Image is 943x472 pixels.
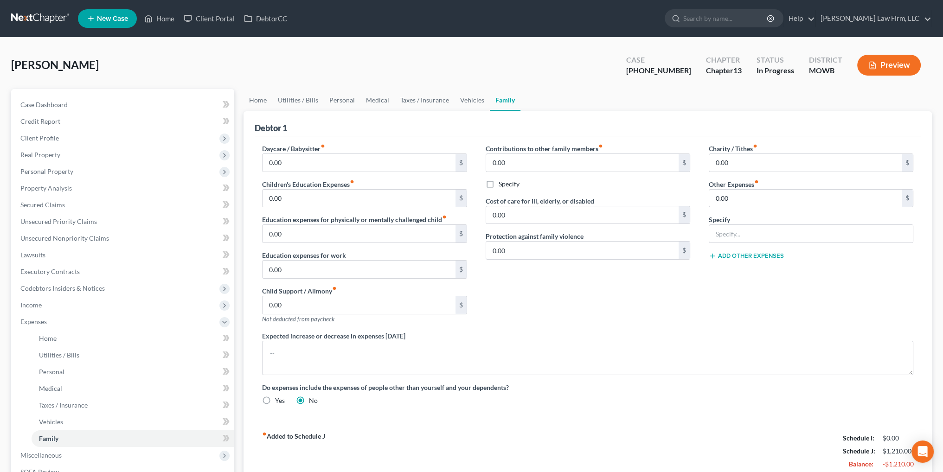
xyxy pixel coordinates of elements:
input: -- [263,190,455,207]
label: Children's Education Expenses [262,179,354,189]
input: -- [263,225,455,242]
i: fiber_manual_record [321,144,325,148]
div: MOWB [809,65,842,76]
a: Client Portal [179,10,239,27]
label: Do expenses include the expenses of people other than yourself and your dependents? [262,383,913,392]
label: Charity / Tithes [709,144,757,153]
span: Lawsuits [20,251,45,259]
span: Property Analysis [20,184,72,192]
div: [PHONE_NUMBER] [626,65,691,76]
a: Home [244,89,272,111]
span: Credit Report [20,117,60,125]
div: $ [455,261,467,278]
a: Vehicles [32,414,234,430]
span: Medical [39,384,62,392]
div: $ [902,190,913,207]
a: Personal [32,364,234,380]
span: Utilities / Bills [39,351,79,359]
div: $1,210.00 [883,446,913,456]
input: -- [709,190,902,207]
a: Vehicles [455,89,490,111]
a: [PERSON_NAME] Law Firm, LLC [816,10,931,27]
a: Help [784,10,815,27]
label: Yes [275,396,285,405]
span: Executory Contracts [20,268,80,275]
input: Specify... [709,225,913,242]
label: Contributions to other family members [486,144,603,153]
div: $0.00 [883,434,913,443]
span: Expenses [20,318,47,325]
a: Property Analysis [13,180,234,197]
span: Case Dashboard [20,101,68,108]
i: fiber_manual_record [350,179,354,184]
label: Child Support / Alimony [262,286,337,296]
span: Client Profile [20,134,59,142]
i: fiber_manual_record [262,432,267,436]
span: Unsecured Nonpriority Claims [20,234,109,242]
i: fiber_manual_record [753,144,757,148]
span: Income [20,301,42,309]
div: District [809,55,842,65]
strong: Schedule I: [843,434,874,442]
label: Education expenses for work [262,250,346,260]
span: Secured Claims [20,201,65,209]
div: In Progress [757,65,794,76]
span: Real Property [20,151,60,159]
a: Credit Report [13,113,234,130]
div: Status [757,55,794,65]
i: fiber_manual_record [442,215,447,219]
a: Family [32,430,234,447]
a: Lawsuits [13,247,234,263]
div: Chapter [706,55,742,65]
strong: Added to Schedule J [262,432,325,471]
label: Protection against family violence [486,231,584,241]
span: 13 [733,66,742,75]
a: Medical [360,89,395,111]
a: Executory Contracts [13,263,234,280]
i: fiber_manual_record [332,286,337,291]
div: Debtor 1 [255,122,287,134]
div: $ [902,154,913,172]
a: DebtorCC [239,10,292,27]
div: $ [679,242,690,259]
input: -- [263,154,455,172]
a: Medical [32,380,234,397]
input: -- [709,154,902,172]
a: Case Dashboard [13,96,234,113]
span: Taxes / Insurance [39,401,88,409]
span: Family [39,434,58,442]
input: -- [263,261,455,278]
a: Family [490,89,520,111]
label: Expected increase or decrease in expenses [DATE] [262,331,405,341]
span: Personal [39,368,64,376]
a: Unsecured Nonpriority Claims [13,230,234,247]
a: Utilities / Bills [272,89,324,111]
span: New Case [97,15,128,22]
button: Preview [857,55,921,76]
a: Taxes / Insurance [32,397,234,414]
a: Taxes / Insurance [395,89,455,111]
div: $ [455,225,467,242]
span: Personal Property [20,167,73,175]
input: -- [263,296,455,314]
a: Home [32,330,234,347]
span: Miscellaneous [20,451,62,459]
strong: Schedule J: [843,447,875,455]
span: Unsecured Priority Claims [20,217,97,225]
label: Daycare / Babysitter [262,144,325,153]
a: Utilities / Bills [32,347,234,364]
label: Education expenses for physically or mentally challenged child [262,215,447,224]
div: $ [455,296,467,314]
div: $ [679,154,690,172]
div: $ [455,154,467,172]
a: Secured Claims [13,197,234,213]
label: Specify [709,215,730,224]
span: [PERSON_NAME] [11,58,99,71]
label: Cost of care for ill, elderly, or disabled [486,196,594,206]
a: Home [140,10,179,27]
div: Case [626,55,691,65]
div: $ [455,190,467,207]
i: fiber_manual_record [598,144,603,148]
span: Not deducted from paycheck [262,315,334,323]
a: Personal [324,89,360,111]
